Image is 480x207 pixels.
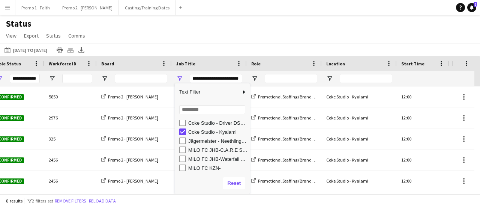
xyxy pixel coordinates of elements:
[258,136,340,142] span: Promotional Staffing (Brand Ambassadors)
[258,157,340,163] span: Promotional Staffing (Brand Ambassadors)
[108,94,158,100] span: Promo 2 - [PERSON_NAME]
[176,75,183,82] button: Open Filter Menu
[49,61,76,66] span: Workforce ID
[258,178,340,184] span: Promotional Staffing (Brand Ambassadors)
[322,128,397,149] div: Coke Studio - Kyalami
[43,31,64,41] a: Status
[322,86,397,107] div: Coke Studio - Kyalami
[6,32,16,39] span: View
[44,171,97,191] div: 2456
[101,178,158,184] a: Promo 2 - [PERSON_NAME]
[115,74,167,83] input: Board Filter Input
[66,45,75,54] app-action-btn: Crew files as ZIP
[65,31,88,41] a: Comms
[62,74,92,83] input: Workforce ID Filter Input
[53,197,87,205] button: Remove filters
[87,197,117,205] button: Reload data
[322,107,397,128] div: Coke Studio - Kyalami
[3,45,49,54] button: [DATE] to [DATE]
[322,150,397,170] div: Coke Studio - Kyalami
[251,61,261,66] span: Role
[101,61,114,66] span: Board
[56,0,119,15] button: Promo 2 - [PERSON_NAME]
[397,150,449,170] div: 12:00
[15,0,56,15] button: Promo 1 - Faith
[474,2,477,7] span: 2
[322,171,397,191] div: Coke Studio - Kyalami
[326,61,345,66] span: Location
[101,115,158,121] a: Promo 2 - [PERSON_NAME]
[21,31,42,41] a: Export
[188,165,247,171] div: MILO FC KZN-
[251,178,340,184] a: Promotional Staffing (Brand Ambassadors)
[108,157,158,163] span: Promo 2 - [PERSON_NAME]
[32,198,53,204] span: 2 filters set
[223,177,245,189] button: Reset
[265,74,317,83] input: Role Filter Input
[3,31,19,41] a: View
[101,75,108,82] button: Open Filter Menu
[108,178,158,184] span: Promo 2 - [PERSON_NAME]
[467,3,476,12] a: 2
[401,61,424,66] span: Start Time
[326,75,333,82] button: Open Filter Menu
[251,157,340,163] a: Promotional Staffing (Brand Ambassadors)
[101,136,158,142] a: Promo 2 - [PERSON_NAME]
[68,32,85,39] span: Comms
[179,105,245,114] input: Search filter values
[188,156,247,162] div: MILO FC JHB-Waterfall City Half-Marathon
[397,107,449,128] div: 12:00
[188,129,247,135] div: Coke Studio - Kyalami
[24,32,39,39] span: Export
[49,75,55,82] button: Open Filter Menu
[44,86,97,107] div: 5850
[397,128,449,149] div: 12:00
[101,94,158,100] a: Promo 2 - [PERSON_NAME]
[397,86,449,107] div: 12:00
[46,32,61,39] span: Status
[188,138,247,144] div: Jägermeister - Neethling & CO
[119,0,176,15] button: Casting/Training Dates
[251,136,340,142] a: Promotional Staffing (Brand Ambassadors)
[176,61,195,66] span: Job Title
[44,128,97,149] div: 325
[77,45,86,54] app-action-btn: Export XLSX
[188,147,247,153] div: MILO FC JHB-C.A.R.E Sports Day- Centre for [MEDICAL_DATA] & Education
[397,171,449,191] div: 12:00
[258,115,340,121] span: Promotional Staffing (Brand Ambassadors)
[44,107,97,128] div: 2976
[188,120,247,126] div: Coke Studio - Driver DSTV Delicious
[101,157,158,163] a: Promo 2 - [PERSON_NAME]
[251,75,258,82] button: Open Filter Menu
[108,115,158,121] span: Promo 2 - [PERSON_NAME]
[175,83,250,194] div: Column Filter
[251,94,340,100] a: Promotional Staffing (Brand Ambassadors)
[251,115,340,121] a: Promotional Staffing (Brand Ambassadors)
[44,150,97,170] div: 2456
[175,86,241,98] span: Text Filter
[108,136,158,142] span: Promo 2 - [PERSON_NAME]
[258,94,340,100] span: Promotional Staffing (Brand Ambassadors)
[55,45,64,54] app-action-btn: Print
[340,74,392,83] input: Location Filter Input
